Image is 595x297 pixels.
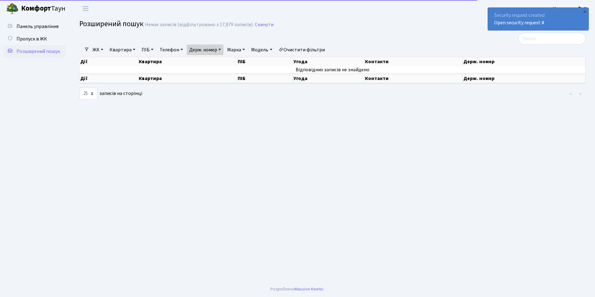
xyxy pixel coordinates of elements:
th: Дії [80,74,138,83]
th: Угода [293,74,364,83]
span: Панель управління [16,23,59,30]
select: записів на сторінці [79,88,97,100]
a: Розширений пошук [3,45,65,58]
a: Модель [249,45,274,55]
div: × [582,8,588,15]
th: Квартира [138,74,237,83]
a: Пропуск в ЖК [3,33,65,45]
th: Угода [293,57,364,66]
a: Держ. номер [187,45,223,55]
img: logo.png [6,2,19,15]
label: записів на сторінці [79,88,142,100]
span: Таун [21,3,65,14]
div: Немає записів (відфільтровано з 17,879 записів). [145,22,254,28]
th: ПІБ [237,74,293,83]
div: Розроблено . [270,286,325,293]
th: Квартира [138,57,237,66]
th: Контакти [364,74,463,83]
a: Очистити фільтри [276,45,327,55]
th: Держ. номер [463,57,586,66]
b: Комфорт [21,3,51,13]
span: Розширений пошук [79,18,143,29]
a: ПІБ [139,45,156,55]
span: Пропуск в ЖК [16,35,47,42]
input: Пошук... [518,33,586,45]
button: Переключити навігацію [78,3,93,14]
span: Розширений пошук [16,48,60,55]
a: Консьєрж б. 4. [553,5,588,12]
th: Дії [80,57,138,66]
a: Massive Kinetic [295,286,324,292]
a: Скинути [255,22,274,28]
th: Держ. номер [463,74,586,83]
a: Квартира [107,45,138,55]
a: Open security request # [494,19,544,26]
div: Security request created [488,8,588,30]
a: ЖК [90,45,106,55]
a: Марка [225,45,247,55]
a: Панель управління [3,20,65,33]
a: Телефон [157,45,185,55]
td: Відповідних записів не знайдено [80,66,586,73]
th: ПІБ [237,57,293,66]
th: Контакти [364,57,463,66]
